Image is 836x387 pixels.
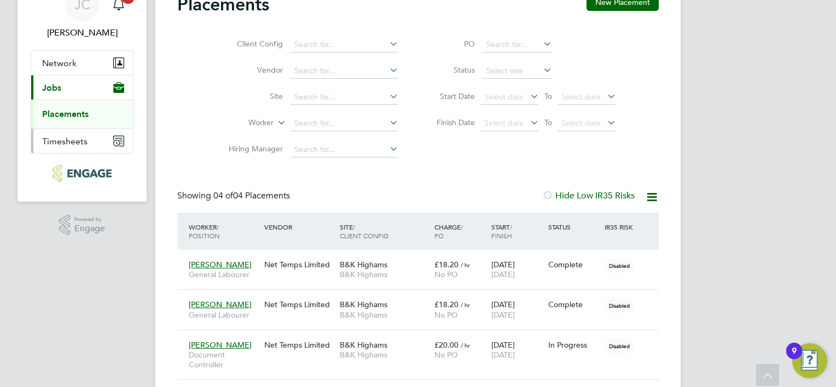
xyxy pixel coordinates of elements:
div: Complete [548,260,600,269]
span: Document Controller [189,350,259,370]
div: Net Temps Limited [262,335,337,355]
span: [DATE] [491,310,515,320]
label: Client Config [220,39,283,49]
span: Jobs [42,83,61,93]
span: / PO [434,222,463,240]
div: IR35 Risk [602,217,640,237]
span: [DATE] [491,350,515,360]
div: Start [489,217,545,245]
span: / Finish [491,222,512,240]
span: [DATE] [491,269,515,279]
span: Select date [561,92,601,102]
input: Search for... [483,37,552,52]
div: In Progress [548,340,600,350]
span: To [541,115,555,130]
span: Timesheets [42,136,88,146]
div: Jobs [31,99,133,128]
a: Placements [42,109,89,119]
label: Status [426,65,475,75]
span: £18.20 [434,300,458,309]
span: Powered by [74,215,105,224]
span: Disabled [605,259,634,273]
div: 9 [792,351,797,365]
span: / Client Config [340,222,388,240]
span: / Position [189,222,219,240]
span: / hr [461,261,470,269]
span: No PO [434,310,458,320]
span: No PO [434,350,458,360]
a: [PERSON_NAME]General LabourerNet Temps LimitedB&K HighamsB&K Highams£18.20 / hrNo PO[DATE][DATE]C... [186,254,659,263]
a: [PERSON_NAME]General LabourerNet Temps LimitedB&K HighamsB&K Highams£18.20 / hrNo PO[DATE][DATE]C... [186,294,659,303]
div: Net Temps Limited [262,254,337,275]
button: Timesheets [31,129,133,153]
input: Search for... [291,90,398,105]
span: / hr [461,341,470,349]
input: Select one [483,63,552,79]
input: Search for... [291,63,398,79]
div: Showing [177,190,292,202]
span: Disabled [605,339,634,353]
span: B&K Highams [340,269,429,279]
div: Complete [548,300,600,309]
span: No PO [434,269,458,279]
span: Engage [74,224,105,233]
button: Network [31,51,133,75]
span: B&K Highams [340,340,387,350]
span: 04 Placements [213,190,290,201]
span: Network [42,58,77,68]
span: £18.20 [434,260,458,269]
img: bandk-logo-retina.png [53,165,111,182]
div: Charge [432,217,489,245]
label: Vendor [220,65,283,75]
span: Select date [484,92,524,102]
div: Status [545,217,602,237]
a: [PERSON_NAME]Document ControllerNet Temps LimitedB&K HighamsB&K Highams£20.00 / hrNo PO[DATE][DAT... [186,334,659,343]
div: [DATE] [489,294,545,325]
div: Site [337,217,432,245]
span: General Labourer [189,310,259,320]
input: Search for... [291,37,398,52]
div: [DATE] [489,254,545,285]
label: Hide Low IR35 Risks [542,190,635,201]
button: Open Resource Center, 9 new notifications [792,343,827,378]
label: Finish Date [426,118,475,127]
span: To [541,89,555,103]
button: Jobs [31,75,133,99]
label: Start Date [426,91,475,101]
span: [PERSON_NAME] [189,340,252,350]
span: B&K Highams [340,350,429,360]
span: Jack Coombs [31,26,133,39]
span: Disabled [605,298,634,313]
span: £20.00 [434,340,458,350]
a: Go to home page [31,165,133,182]
span: 04 of [213,190,233,201]
span: B&K Highams [340,260,387,269]
input: Search for... [291,116,398,131]
span: [PERSON_NAME] [189,300,252,309]
div: Vendor [262,217,337,237]
div: Worker [186,217,262,245]
label: Hiring Manager [220,144,283,154]
div: Net Temps Limited [262,294,337,315]
div: [DATE] [489,335,545,365]
a: Powered byEngage [59,215,106,236]
span: B&K Highams [340,300,387,309]
label: Worker [211,118,274,128]
span: / hr [461,301,470,309]
span: Select date [484,118,524,128]
span: [PERSON_NAME] [189,260,252,269]
label: PO [426,39,475,49]
input: Search for... [291,142,398,157]
span: General Labourer [189,269,259,279]
span: B&K Highams [340,310,429,320]
span: Select date [561,118,601,128]
label: Site [220,91,283,101]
